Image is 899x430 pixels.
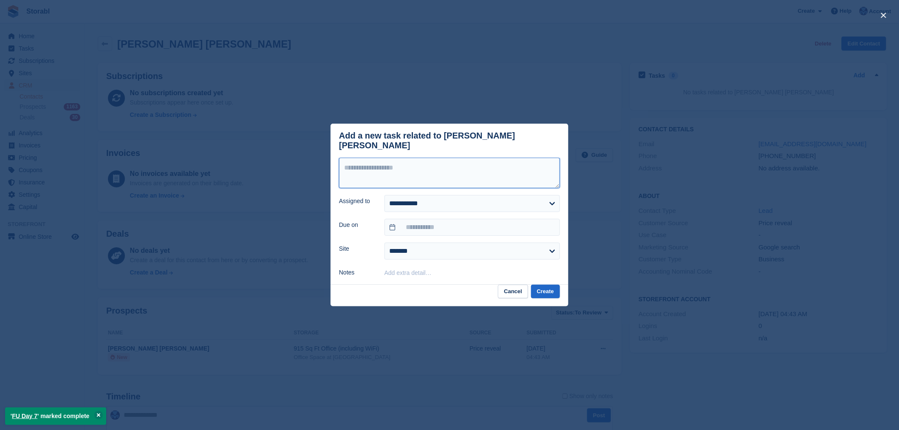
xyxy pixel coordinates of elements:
p: ' ' marked complete [5,407,106,425]
label: Notes [339,268,374,277]
a: FU Day 7 [12,413,37,419]
label: Due on [339,221,374,229]
button: Add extra detail… [384,269,432,276]
div: Add a new task related to [PERSON_NAME] [PERSON_NAME] [339,131,560,150]
label: Site [339,244,374,253]
label: Assigned to [339,197,374,206]
button: close [877,8,891,22]
button: Cancel [498,285,528,299]
button: Create [531,285,560,299]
